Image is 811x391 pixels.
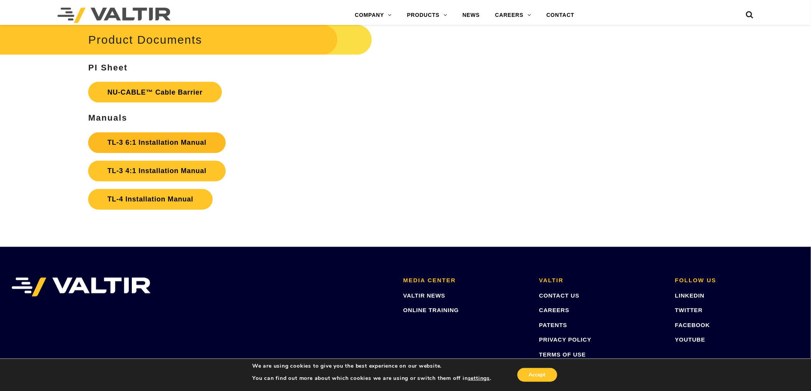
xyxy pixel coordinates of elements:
[675,278,800,284] h2: FOLLOW US
[88,189,212,210] a: TL-4 Installation Manual
[107,139,206,147] strong: TL-3 6:1 Installation Manual
[252,375,491,382] p: You can find out more about which cookies we are using or switch them off in .
[539,337,592,343] a: PRIVACY POLICY
[88,63,128,72] strong: PI Sheet
[468,375,490,382] button: settings
[11,278,151,297] img: VALTIR
[539,352,586,358] a: TERMS OF USE
[675,293,704,299] a: LINKEDIN
[399,8,455,23] a: PRODUCTS
[675,322,710,329] a: FACEBOOK
[539,322,567,329] a: PATENTS
[539,8,582,23] a: CONTACT
[455,8,488,23] a: NEWS
[88,161,225,182] a: TL-3 4:1 Installation Manual
[347,8,399,23] a: COMPANY
[488,8,539,23] a: CAREERS
[517,368,557,382] button: Accept
[57,8,171,23] img: Valtir
[88,133,225,153] a: TL-3 6:1 Installation Manual
[88,113,127,123] strong: Manuals
[539,278,664,284] h2: VALTIR
[539,307,570,314] a: CAREERS
[675,307,703,314] a: TWITTER
[88,82,222,103] a: NU-CABLE™ Cable Barrier
[252,363,491,370] p: We are using cookies to give you the best experience on our website.
[403,278,528,284] h2: MEDIA CENTER
[403,293,445,299] a: VALTIR NEWS
[675,337,705,343] a: YOUTUBE
[403,307,459,314] a: ONLINE TRAINING
[539,293,580,299] a: CONTACT US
